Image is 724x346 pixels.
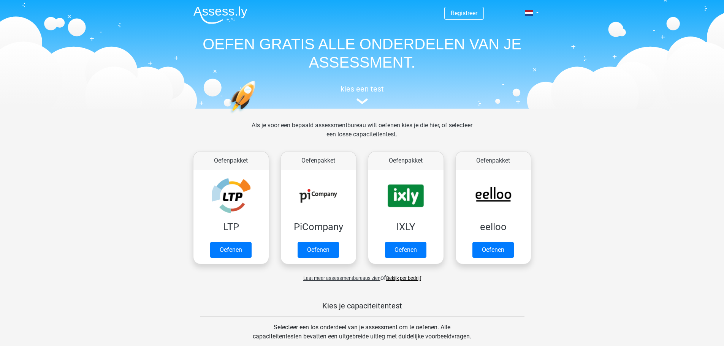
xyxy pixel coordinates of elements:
[193,6,247,24] img: Assessly
[246,121,478,148] div: Als je voor een bepaald assessmentbureau wilt oefenen kies je die hier, of selecteer een losse ca...
[386,275,421,281] a: Bekijk per bedrijf
[200,301,524,310] h5: Kies je capaciteitentest
[229,81,285,149] img: oefenen
[451,9,477,17] a: Registreer
[187,35,537,71] h1: OEFEN GRATIS ALLE ONDERDELEN VAN JE ASSESSMENT.
[303,275,380,281] span: Laat meer assessmentbureaus zien
[187,84,537,104] a: kies een test
[472,242,514,258] a: Oefenen
[385,242,426,258] a: Oefenen
[187,267,537,283] div: of
[187,84,537,93] h5: kies een test
[356,98,368,104] img: assessment
[298,242,339,258] a: Oefenen
[210,242,252,258] a: Oefenen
